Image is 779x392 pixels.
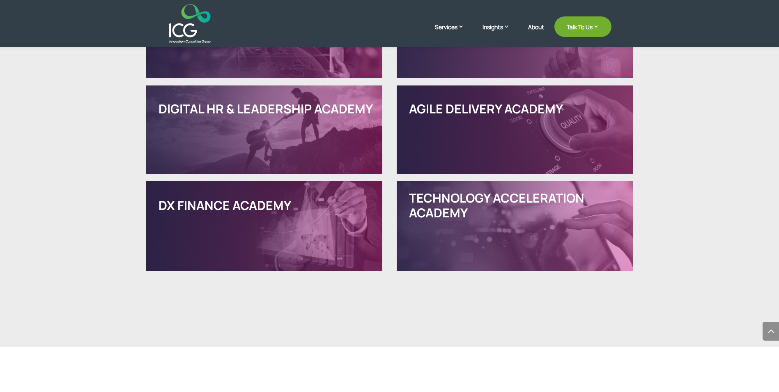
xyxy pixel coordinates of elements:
h3: Technology Acceleration Academy [409,191,633,224]
a: Talk To Us [554,16,611,37]
a: Insights [483,23,518,43]
h3: DX Finance Academy [159,198,382,217]
a: Services [435,23,472,43]
h3: Agile Delivery Academy [409,101,633,120]
a: About [528,24,544,43]
iframe: Chat Widget [738,353,779,392]
img: ICG [169,4,211,43]
h3: Digital HR & Leadership Academy [159,101,382,120]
